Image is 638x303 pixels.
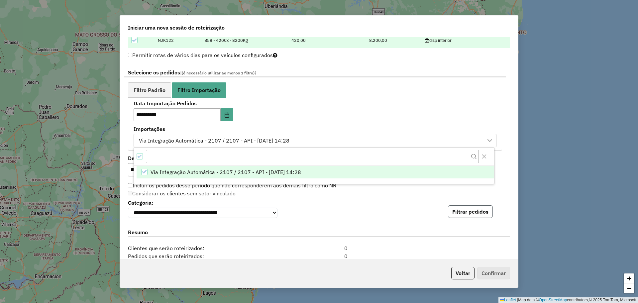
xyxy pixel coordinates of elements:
[134,99,285,107] label: Data Importação Pedidos
[128,189,236,197] label: Considerar os clientes sem setor vinculado
[151,168,301,176] span: Via Integração Automática - 2107 / 2107 - API - [DATE] 14:28
[498,297,638,303] div: Map data © contributors,© 2025 TomTom, Microsoft
[627,274,631,282] span: +
[627,284,631,292] span: −
[137,153,143,159] div: All items selected
[128,154,300,162] label: De:
[425,39,429,43] i: Possui agenda para o dia
[448,205,493,218] button: Filtrar pedidos
[137,134,292,147] div: Via Integração Automática - 2107 / 2107 - API - [DATE] 14:28
[134,125,496,133] label: Importações
[134,166,494,178] ul: Option List
[221,108,233,122] button: Choose Date
[425,37,506,44] div: disp interior
[479,151,489,162] button: Close
[500,298,516,302] a: Leaflet
[134,87,165,93] span: Filtro Padrão
[366,33,422,48] td: 8.200,00
[182,70,255,75] span: (é necessário utilizar ao menos 1 filtro)
[128,183,132,187] input: Incluir os pedidos desse período que não corresponderem aos demais filtro como NR
[624,283,634,293] a: Zoom out
[128,53,132,57] input: Permitir rotas de vários dias para os veículos configurados
[137,166,494,178] li: Via Integração Automática - 2107 / 2107 - API - 17/09/2025 14:28
[124,244,286,252] span: Clientes que serão roteirizados:
[128,191,132,195] input: Considerar os clientes sem setor vinculado
[273,52,277,58] i: Selecione pelo menos um veículo
[286,244,352,252] div: 0
[201,33,288,48] td: B58 - 420Cx - 8200Kg
[539,298,567,302] a: OpenStreetMap
[128,199,277,207] label: Categoria:
[155,33,201,48] td: NJK122
[128,24,225,32] span: Iniciar uma nova sessão de roteirização
[124,68,506,77] label: Selecione os pedidos: :
[128,181,336,189] label: Incluir os pedidos desse período que não corresponderem aos demais filtro como NR
[128,49,277,61] label: Permitir rotas de vários dias para os veículos configurados
[128,228,510,237] label: Resumo
[286,252,352,260] div: 0
[288,33,366,48] td: 420,00
[451,267,475,279] button: Voltar
[517,298,518,302] span: |
[124,252,286,260] span: Pedidos que serão roteirizados:
[624,273,634,283] a: Zoom in
[177,87,221,93] span: Filtro Importação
